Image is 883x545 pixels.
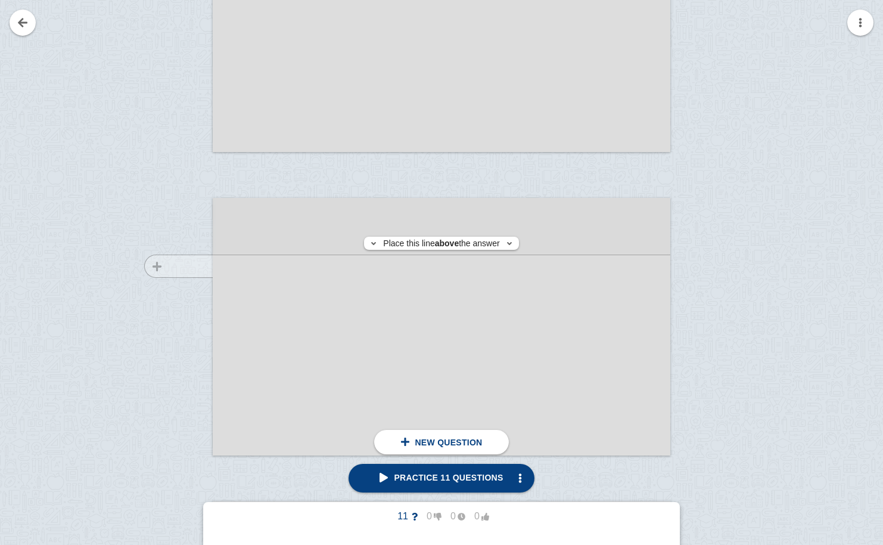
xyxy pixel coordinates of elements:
[418,511,441,522] span: 0
[364,237,518,250] div: Place this line the answer
[465,511,489,522] span: 0
[394,511,418,522] span: 11
[435,239,459,248] strong: above
[349,464,534,493] a: Practice 11 questions
[380,473,503,482] span: Practice 11 questions
[441,511,465,522] span: 0
[384,507,499,526] button: 11000
[10,10,36,36] a: Go back to your notes
[415,438,482,447] span: New question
